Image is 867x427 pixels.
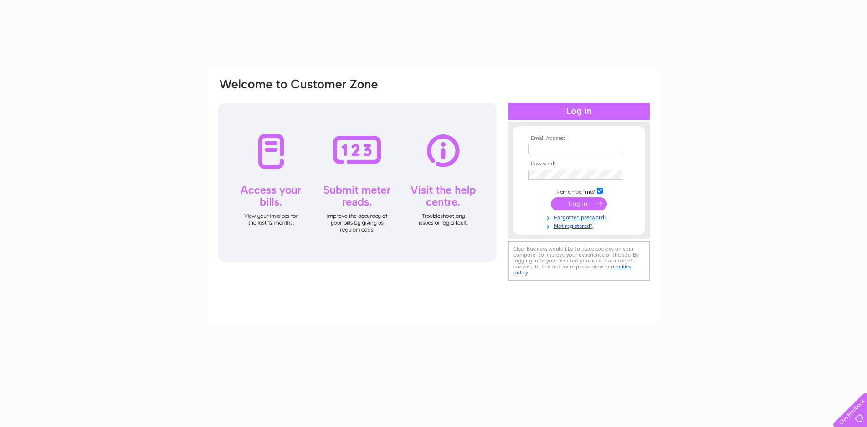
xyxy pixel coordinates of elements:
[528,212,632,221] a: Forgotten password?
[526,186,632,195] td: Remember me?
[526,161,632,167] th: Password:
[526,135,632,142] th: Email Address:
[551,197,607,210] input: Submit
[513,263,631,276] a: cookies policy
[528,221,632,230] a: Not registered?
[508,241,650,281] div: Clear Business would like to place cookies on your computer to improve your experience of the sit...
